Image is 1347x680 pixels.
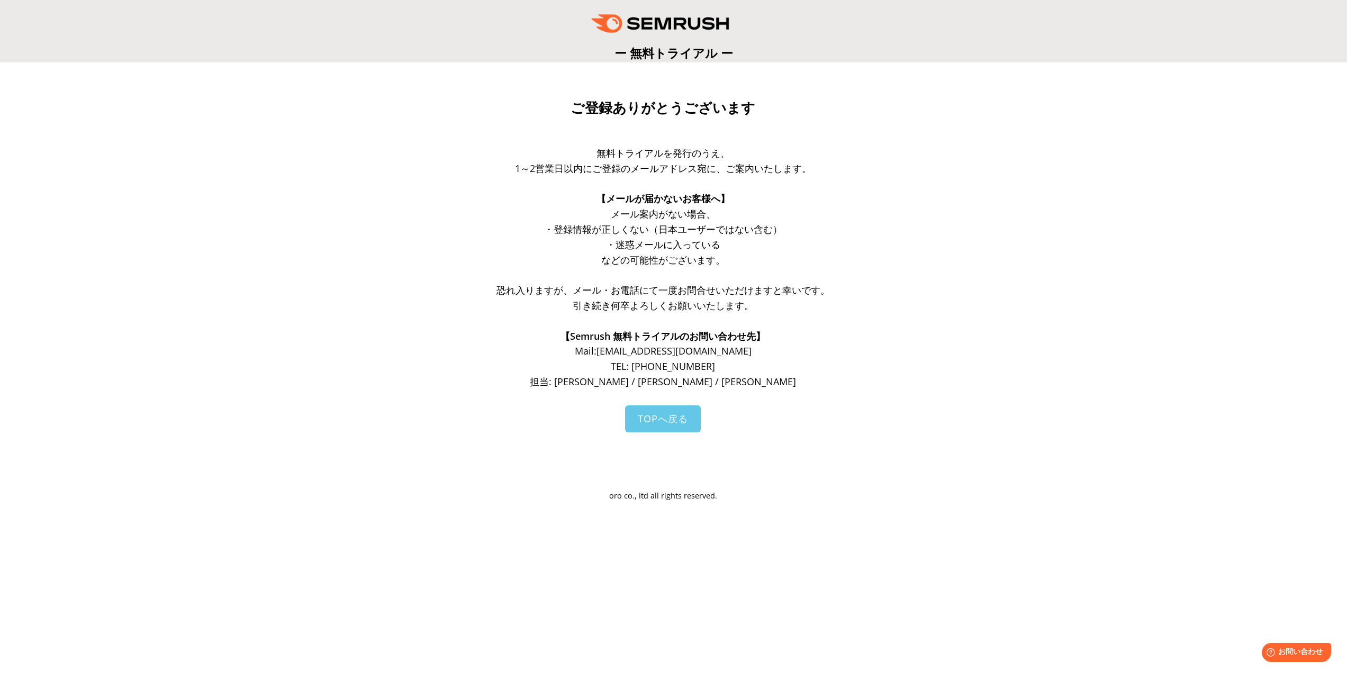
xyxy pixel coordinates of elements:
[638,412,688,425] span: TOPへ戻る
[609,491,717,501] span: oro co., ltd all rights reserved.
[544,223,782,235] span: ・登録情報が正しくない（日本ユーザーではない含む）
[596,192,730,205] span: 【メールが届かないお客様へ】
[573,299,754,312] span: 引き続き何卒よろしくお願いいたします。
[561,330,765,342] span: 【Semrush 無料トライアルのお問い合わせ先】
[601,253,725,266] span: などの可能性がございます。
[614,44,733,61] span: ー 無料トライアル ー
[530,375,796,388] span: 担当: [PERSON_NAME] / [PERSON_NAME] / [PERSON_NAME]
[496,284,830,296] span: 恐れ入りますが、メール・お電話にて一度お問合せいただけますと幸いです。
[1253,639,1335,668] iframe: Help widget launcher
[611,207,716,220] span: メール案内がない場合、
[575,344,752,357] span: Mail: [EMAIL_ADDRESS][DOMAIN_NAME]
[571,100,755,116] span: ご登録ありがとうございます
[625,405,701,432] a: TOPへ戻る
[596,147,730,159] span: 無料トライアルを発行のうえ、
[606,238,720,251] span: ・迷惑メールに入っている
[611,360,715,373] span: TEL: [PHONE_NUMBER]
[515,162,811,175] span: 1～2営業日以内にご登録のメールアドレス宛に、ご案内いたします。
